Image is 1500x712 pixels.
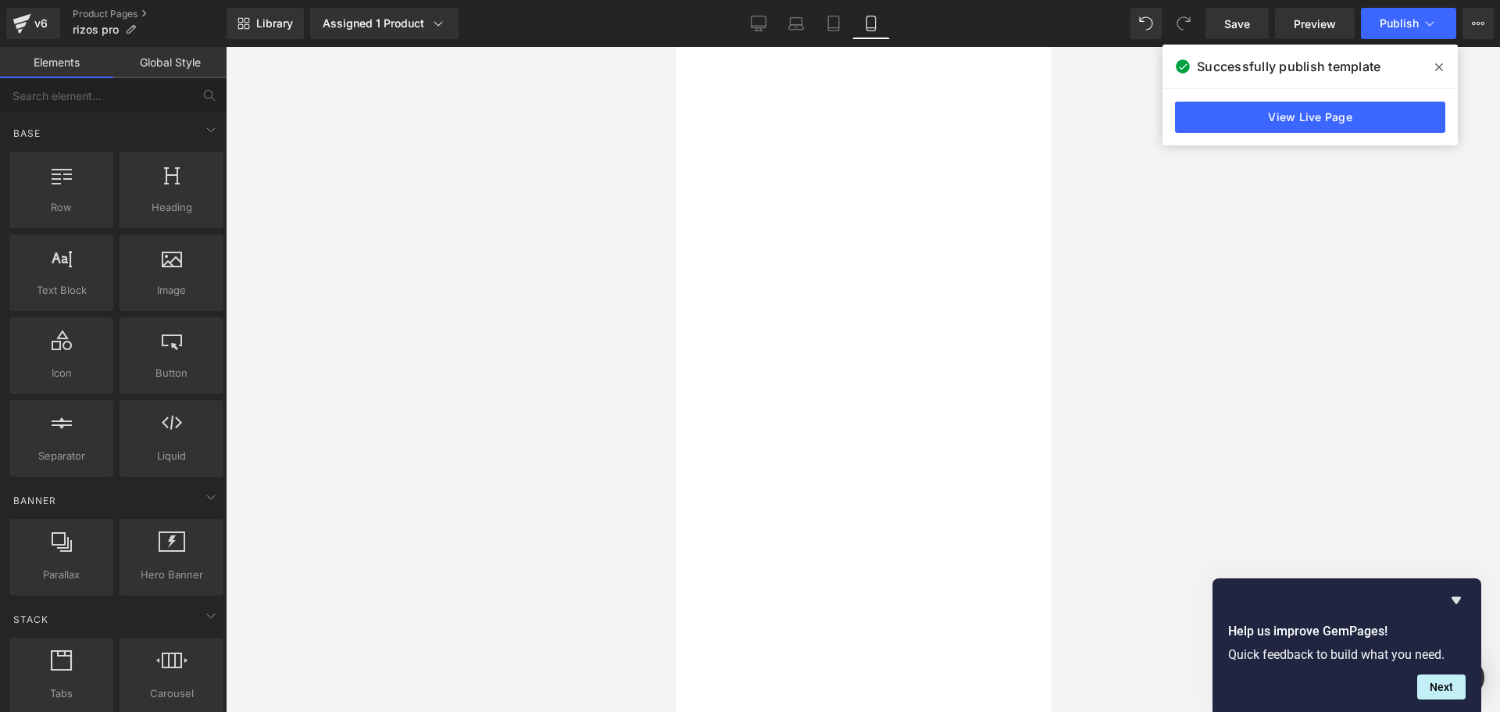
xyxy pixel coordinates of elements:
span: Separator [14,448,109,464]
span: Stack [12,612,50,627]
a: Laptop [777,8,815,39]
span: Hero Banner [124,567,219,583]
h2: Help us improve GemPages! [1228,622,1466,641]
span: Banner [12,493,58,508]
a: View Live Page [1175,102,1445,133]
a: Tablet [815,8,852,39]
a: Global Style [113,47,227,78]
span: Successfully publish template [1197,57,1380,76]
span: Icon [14,365,109,381]
span: Publish [1380,17,1419,30]
span: Tabs [14,685,109,702]
span: Carousel [124,685,219,702]
div: v6 [31,13,51,34]
a: New Library [227,8,304,39]
button: Publish [1361,8,1456,39]
span: Save [1224,16,1250,32]
span: Heading [124,199,219,216]
a: v6 [6,8,60,39]
button: More [1462,8,1494,39]
a: Mobile [852,8,890,39]
a: Desktop [740,8,777,39]
span: Preview [1294,16,1336,32]
button: Undo [1130,8,1162,39]
span: Liquid [124,448,219,464]
span: Parallax [14,567,109,583]
span: Library [256,16,293,30]
div: Help us improve GemPages! [1228,591,1466,699]
button: Next question [1417,674,1466,699]
span: Row [14,199,109,216]
span: rizos pro [73,23,119,36]
span: Base [12,126,42,141]
span: Text Block [14,282,109,299]
a: Preview [1275,8,1355,39]
span: Button [124,365,219,381]
span: Image [124,282,219,299]
button: Hide survey [1447,591,1466,610]
p: Quick feedback to build what you need. [1228,647,1466,662]
button: Redo [1168,8,1199,39]
div: Assigned 1 Product [323,16,446,31]
a: Product Pages [73,8,227,20]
